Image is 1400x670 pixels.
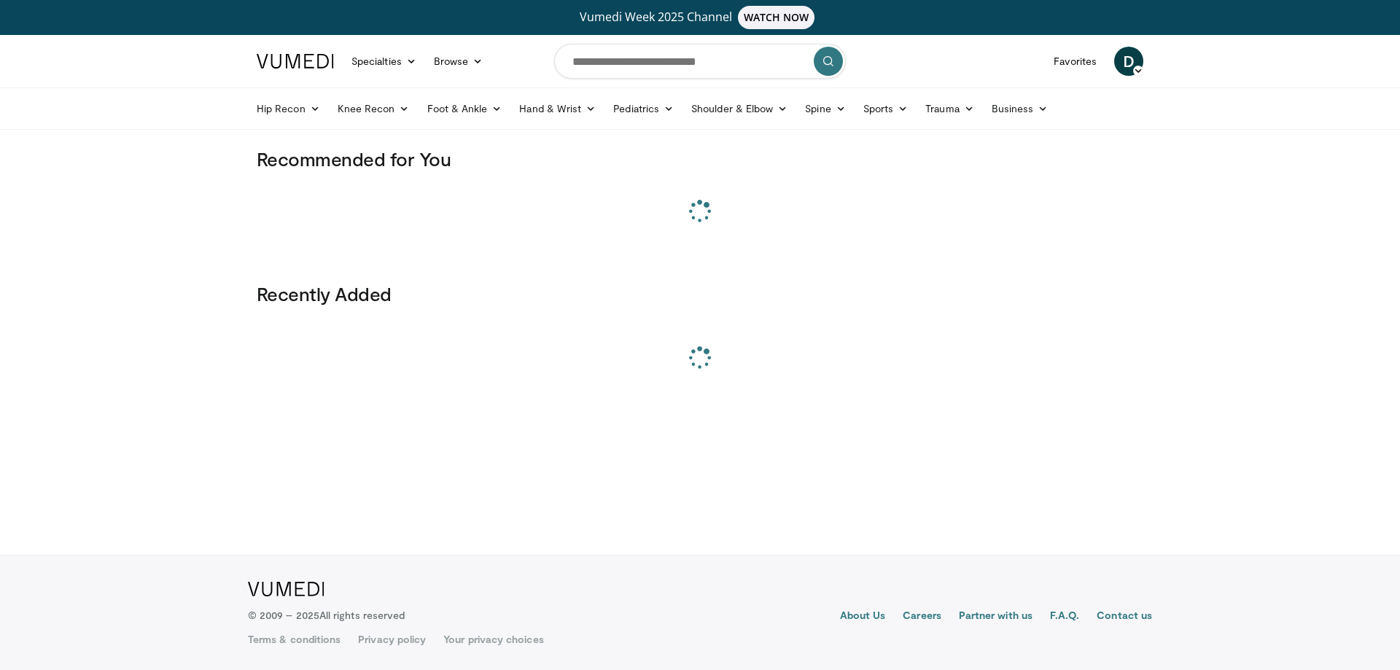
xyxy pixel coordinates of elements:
a: Trauma [917,94,983,123]
a: Pediatrics [604,94,682,123]
a: Sports [855,94,917,123]
a: Hip Recon [248,94,329,123]
a: Terms & conditions [248,632,341,647]
span: All rights reserved [319,609,405,621]
a: Contact us [1097,608,1152,626]
h3: Recently Added [257,282,1143,305]
a: About Us [840,608,886,626]
a: Business [983,94,1057,123]
a: D [1114,47,1143,76]
a: Vumedi Week 2025 ChannelWATCH NOW [259,6,1141,29]
a: Shoulder & Elbow [682,94,796,123]
a: Foot & Ankle [419,94,511,123]
a: Favorites [1045,47,1105,76]
a: Privacy policy [358,632,426,647]
input: Search topics, interventions [554,44,846,79]
a: Hand & Wrist [510,94,604,123]
a: Spine [796,94,854,123]
a: Knee Recon [329,94,419,123]
img: VuMedi Logo [248,582,324,596]
a: Partner with us [959,608,1032,626]
a: Specialties [343,47,425,76]
a: Browse [425,47,492,76]
a: Careers [903,608,941,626]
p: © 2009 – 2025 [248,608,405,623]
span: WATCH NOW [738,6,815,29]
a: Your privacy choices [443,632,543,647]
a: F.A.Q. [1050,608,1079,626]
h3: Recommended for You [257,147,1143,171]
img: VuMedi Logo [257,54,334,69]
